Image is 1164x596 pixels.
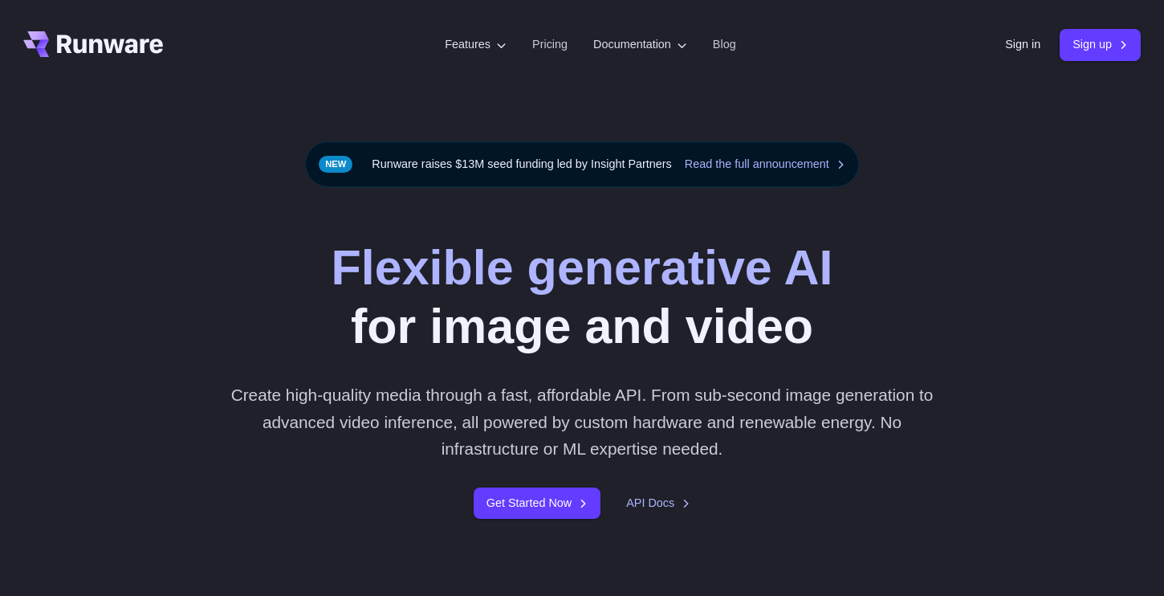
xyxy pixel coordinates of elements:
label: Documentation [593,35,687,54]
h1: for image and video [332,239,833,356]
a: Blog [713,35,736,54]
strong: Flexible generative AI [332,240,833,295]
a: Sign in [1005,35,1040,54]
a: API Docs [626,494,690,512]
a: Pricing [532,35,568,54]
a: Read the full announcement [685,155,845,173]
div: Runware raises $13M seed funding led by Insight Partners [305,141,859,187]
p: Create high-quality media through a fast, affordable API. From sub-second image generation to adv... [225,382,940,462]
a: Get Started Now [474,488,600,519]
label: Features [445,35,507,54]
a: Go to / [23,31,163,57]
a: Sign up [1060,29,1141,60]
